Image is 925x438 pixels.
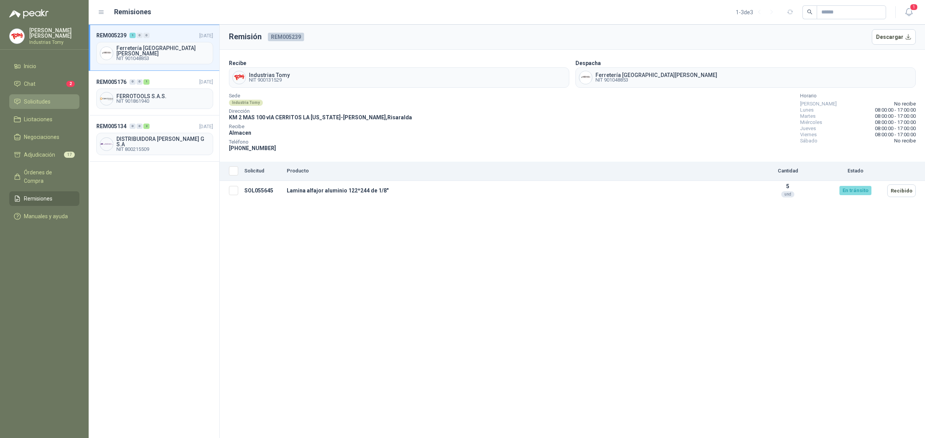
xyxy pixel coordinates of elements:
[136,79,143,85] div: 0
[872,29,916,45] button: Descargar
[24,133,59,141] span: Negociaciones
[96,78,126,86] span: REM005176
[96,122,126,130] span: REM005134
[800,101,837,107] span: [PERSON_NAME]
[116,136,210,147] span: DISTRIBUIDORA [PERSON_NAME] G S.A
[579,71,592,84] img: Company Logo
[116,94,210,99] span: FERROTOOLS S.A.S.
[116,147,210,152] span: NIT 800215509
[241,181,284,201] td: SOL055645
[9,130,79,144] a: Negociaciones
[229,94,412,98] span: Sede
[807,9,812,15] span: search
[229,100,263,106] div: Industria Tomy
[9,94,79,109] a: Solicitudes
[800,94,916,98] span: Horario
[229,130,251,136] span: Almacen
[826,162,884,181] th: Estado
[268,33,304,41] span: REM005239
[9,9,49,18] img: Logo peakr
[249,72,290,78] span: Industrias Tomy
[24,212,68,221] span: Manuales y ayuda
[114,7,151,17] h1: Remisiones
[89,25,219,71] a: REM005239100[DATE] Company LogoFerretería [GEOGRAPHIC_DATA][PERSON_NAME]NIT 901048853
[229,109,412,113] span: Dirección
[800,132,817,138] span: Viernes
[229,31,262,43] h3: Remisión
[800,138,817,144] span: Sábado
[752,183,823,189] p: 5
[229,114,412,120] span: KM 2 MAS 100 vIA CERRITOS LA [US_STATE] - [PERSON_NAME] , Risaralda
[143,124,150,129] div: 2
[116,45,210,56] span: Ferretería [GEOGRAPHIC_DATA][PERSON_NAME]
[875,125,916,132] span: 08:00:00 - 17:00:00
[24,115,52,124] span: Licitaciones
[229,125,412,129] span: Recibe
[24,150,55,159] span: Adjudicación
[887,184,916,197] button: Recibido
[89,115,219,162] a: REM005134002[DATE] Company LogoDISTRIBUIDORA [PERSON_NAME] G S.ANIT 800215509
[826,181,884,201] td: En tránsito
[894,101,916,107] span: No recibe
[100,92,113,105] img: Company Logo
[284,162,749,181] th: Producto
[229,145,276,151] span: [PHONE_NUMBER]
[199,79,213,85] span: [DATE]
[875,119,916,125] span: 08:00:00 - 17:00:00
[229,140,412,144] span: Teléfono
[136,124,143,129] div: 0
[129,79,136,85] div: 0
[839,186,871,195] div: En tránsito
[29,28,79,38] p: [PERSON_NAME] [PERSON_NAME]
[9,209,79,224] a: Manuales y ayuda
[284,181,749,201] td: Lamina alfajor aluminio 122*244 de 1/8"
[910,3,918,11] span: 1
[241,162,284,181] th: Solicitud
[9,112,79,127] a: Licitaciones
[29,40,79,45] p: Industrias Tomy
[66,81,75,87] span: 2
[24,80,35,88] span: Chat
[575,60,601,66] b: Despacha
[116,56,210,61] span: NIT 901048853
[129,33,136,38] div: 1
[781,191,794,197] div: und
[24,168,72,185] span: Órdenes de Compra
[64,152,75,158] span: 17
[229,60,246,66] b: Recibe
[902,5,916,19] button: 1
[749,162,826,181] th: Cantidad
[24,194,52,203] span: Remisiones
[24,62,36,70] span: Inicio
[249,78,290,82] span: NIT 900131529
[9,77,79,91] a: Chat2
[96,31,126,40] span: REM005239
[800,113,816,119] span: Martes
[143,79,150,85] div: 1
[100,138,113,150] img: Company Logo
[875,107,916,113] span: 08:00:00 - 17:00:00
[736,6,778,18] div: 1 - 3 de 3
[136,33,143,38] div: 0
[9,147,79,162] a: Adjudicación17
[24,97,50,106] span: Solicitudes
[875,132,916,138] span: 08:00:00 - 17:00:00
[100,47,113,60] img: Company Logo
[894,138,916,144] span: No recibe
[800,125,816,132] span: Jueves
[116,99,210,104] span: NIT 901861940
[595,72,717,78] span: Ferretería [GEOGRAPHIC_DATA][PERSON_NAME]
[9,59,79,74] a: Inicio
[10,29,24,43] img: Company Logo
[9,165,79,188] a: Órdenes de Compra
[199,33,213,38] span: [DATE]
[875,113,916,119] span: 08:00:00 - 17:00:00
[199,124,213,129] span: [DATE]
[89,71,219,115] a: REM005176001[DATE] Company LogoFERROTOOLS S.A.S.NIT 901861940
[220,162,241,181] th: Seleccionar/deseleccionar
[233,71,246,84] img: Company Logo
[800,119,822,125] span: Miércoles
[595,78,717,82] span: NIT 901048853
[129,124,136,129] div: 0
[143,33,150,38] div: 0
